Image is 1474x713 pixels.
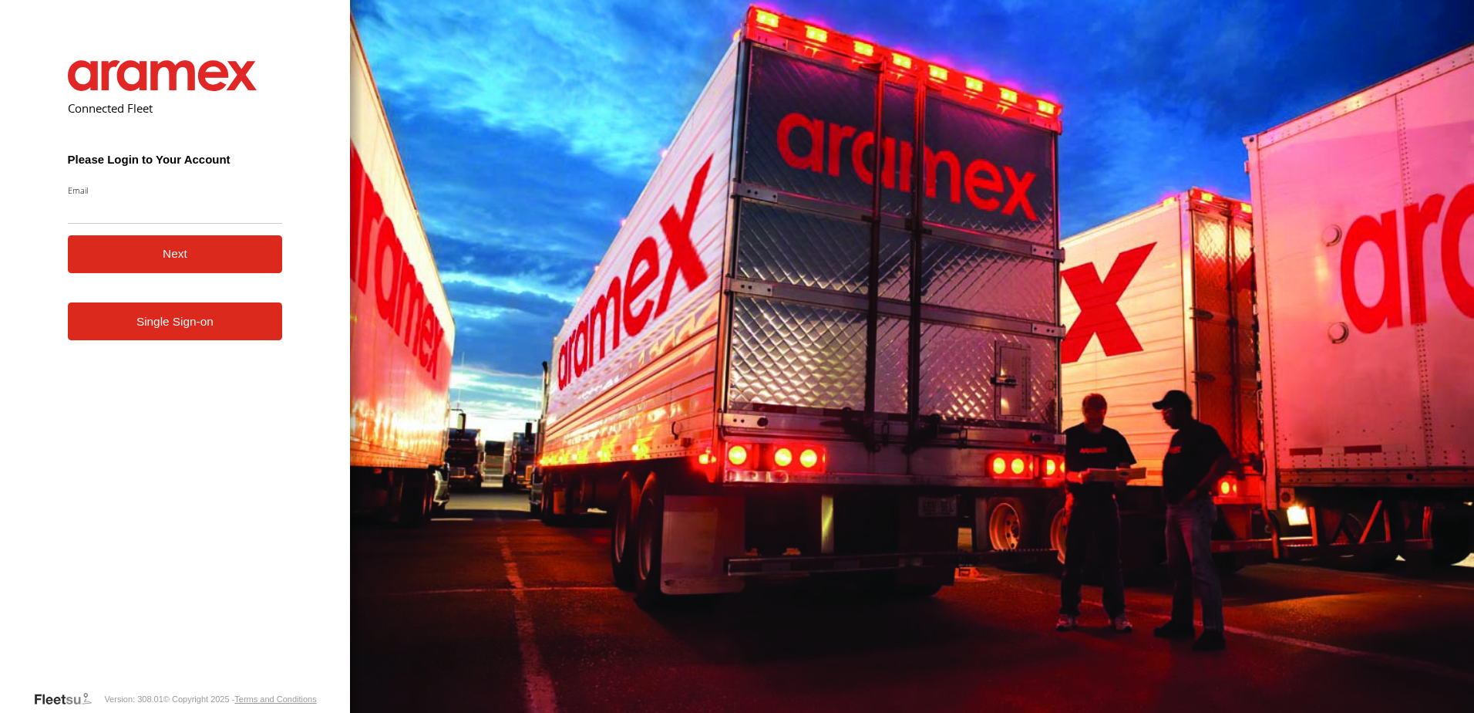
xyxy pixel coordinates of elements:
[33,691,104,707] a: Visit our Website
[234,694,316,704] a: Terms and Conditions
[68,235,283,273] button: Next
[163,694,317,704] div: © Copyright 2025 -
[68,60,257,91] img: Aramex
[68,302,283,340] a: Single Sign-on
[104,694,163,704] div: Version: 308.01
[68,100,283,116] h2: Connected Fleet
[68,153,283,166] h3: Please Login to Your Account
[68,184,283,196] label: Email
